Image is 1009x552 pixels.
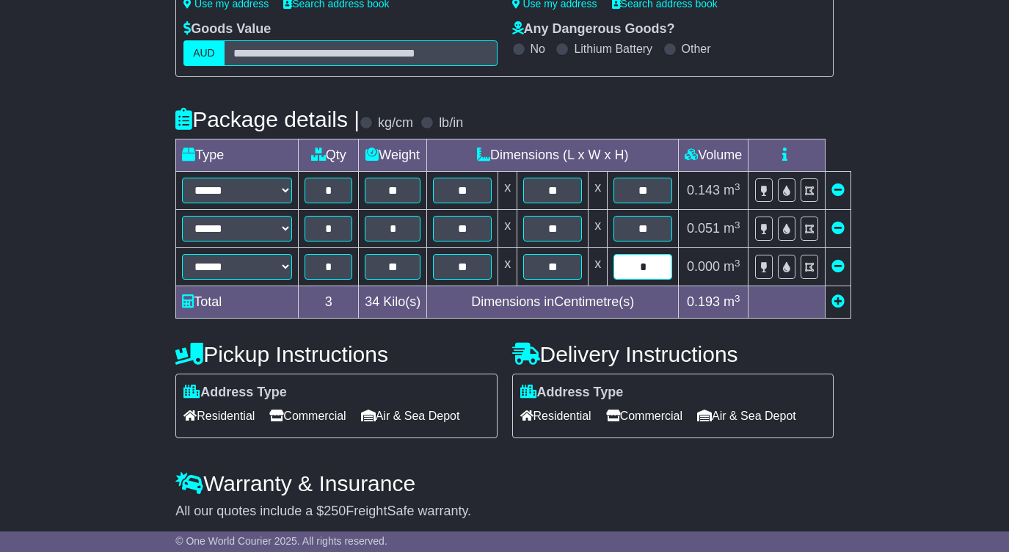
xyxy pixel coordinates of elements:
[427,286,679,319] td: Dimensions in Centimetre(s)
[724,294,740,309] span: m
[831,259,845,274] a: Remove this item
[378,115,413,131] label: kg/cm
[735,293,740,304] sup: 3
[183,40,225,66] label: AUD
[831,221,845,236] a: Remove this item
[498,248,517,286] td: x
[724,221,740,236] span: m
[359,286,427,319] td: Kilo(s)
[687,183,720,197] span: 0.143
[498,210,517,248] td: x
[589,210,608,248] td: x
[427,139,679,172] td: Dimensions (L x W x H)
[687,259,720,274] span: 0.000
[175,342,497,366] h4: Pickup Instructions
[831,294,845,309] a: Add new item
[176,139,299,172] td: Type
[498,172,517,210] td: x
[512,21,675,37] label: Any Dangerous Goods?
[520,385,624,401] label: Address Type
[176,286,299,319] td: Total
[735,181,740,192] sup: 3
[299,286,359,319] td: 3
[183,21,271,37] label: Goods Value
[269,404,346,427] span: Commercial
[531,42,545,56] label: No
[299,139,359,172] td: Qty
[361,404,460,427] span: Air & Sea Depot
[175,107,360,131] h4: Package details |
[183,404,255,427] span: Residential
[697,404,796,427] span: Air & Sea Depot
[735,219,740,230] sup: 3
[175,471,834,495] h4: Warranty & Insurance
[831,183,845,197] a: Remove this item
[439,115,463,131] label: lb/in
[735,258,740,269] sup: 3
[574,42,652,56] label: Lithium Battery
[589,172,608,210] td: x
[687,294,720,309] span: 0.193
[175,535,387,547] span: © One World Courier 2025. All rights reserved.
[324,504,346,518] span: 250
[359,139,427,172] td: Weight
[724,259,740,274] span: m
[175,504,834,520] div: All our quotes include a $ FreightSafe warranty.
[679,139,748,172] td: Volume
[183,385,287,401] label: Address Type
[606,404,682,427] span: Commercial
[365,294,379,309] span: 34
[512,342,834,366] h4: Delivery Instructions
[687,221,720,236] span: 0.051
[724,183,740,197] span: m
[589,248,608,286] td: x
[682,42,711,56] label: Other
[520,404,591,427] span: Residential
